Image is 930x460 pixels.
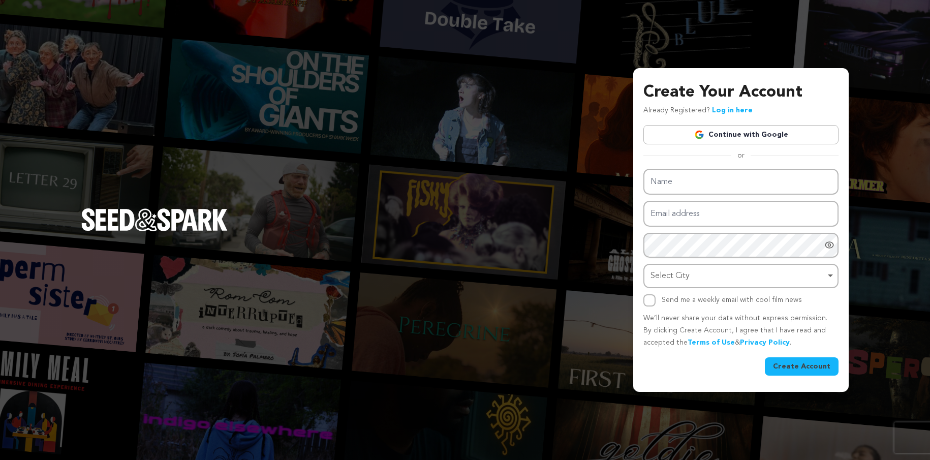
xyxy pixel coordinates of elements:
[643,105,753,117] p: Already Registered?
[650,269,825,284] div: Select City
[643,169,839,195] input: Name
[81,208,228,231] img: Seed&Spark Logo
[731,150,751,161] span: or
[712,107,753,114] a: Log in here
[643,201,839,227] input: Email address
[824,240,834,250] a: Show password as plain text. Warning: this will display your password on the screen.
[740,339,790,346] a: Privacy Policy
[643,125,839,144] a: Continue with Google
[688,339,735,346] a: Terms of Use
[643,313,839,349] p: We’ll never share your data without express permission. By clicking Create Account, I agree that ...
[81,208,228,251] a: Seed&Spark Homepage
[694,130,704,140] img: Google logo
[765,357,839,376] button: Create Account
[643,80,839,105] h3: Create Your Account
[662,296,802,303] label: Send me a weekly email with cool film news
